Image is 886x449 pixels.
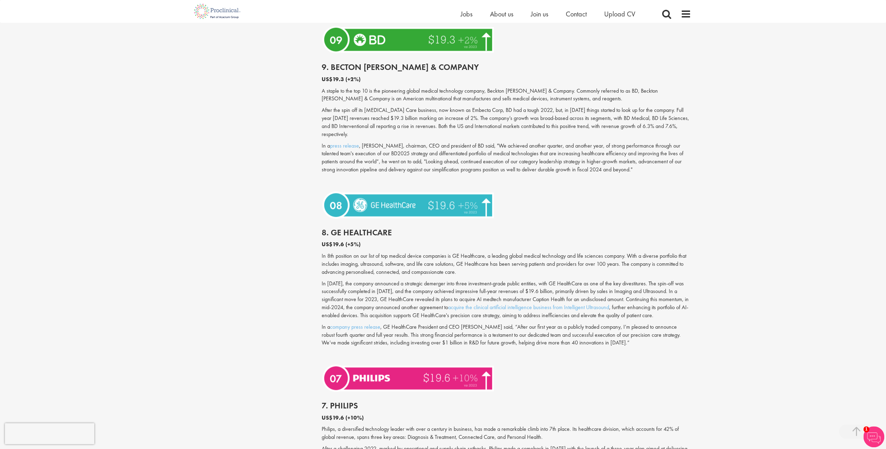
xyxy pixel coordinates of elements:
b: US$19.6 (+10%) [322,414,364,421]
a: About us [490,9,513,19]
a: Contact [566,9,587,19]
img: Chatbot [863,426,884,447]
b: US$19.6 (+5%) [322,241,361,248]
iframe: reCAPTCHA [5,423,94,444]
a: Upload CV [604,9,635,19]
a: acquire the clinical artificial intelligence business from Intelligent Ultrasound [448,304,609,311]
p: In a , [PERSON_NAME], chairman, CEO and president of BD said, "We achieved another quarter, and a... [322,142,691,174]
p: In a , GE HealthCare President and CEO [PERSON_NAME] said, “After our first year as a publicly tr... [322,323,691,347]
a: Jobs [461,9,473,19]
h2: 9. Becton [PERSON_NAME] & Company [322,63,691,72]
p: In 8th position on our list of top medical device companies is GE Healthcare, a leading global me... [322,252,691,276]
a: Join us [531,9,548,19]
p: Philips, a diversified technology leader with over a century in business, has made a remarkable c... [322,425,691,441]
a: press release [330,142,359,149]
p: In [DATE], the company announced a strategic demerger into three investment-grade public entities... [322,280,691,320]
span: 1 [863,426,869,432]
p: A staple to the top 10 is the pioneering global medical technology company, Beckton [PERSON_NAME]... [322,87,691,103]
b: US$19.3 (+2%) [322,76,361,83]
a: company press release [330,323,380,330]
h2: 7. Philips [322,401,691,410]
h2: 8. GE HealthCare [322,228,691,237]
p: After the spin off its [MEDICAL_DATA] Care business, now known as Embecta Corp, BD had a tough 20... [322,106,691,138]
